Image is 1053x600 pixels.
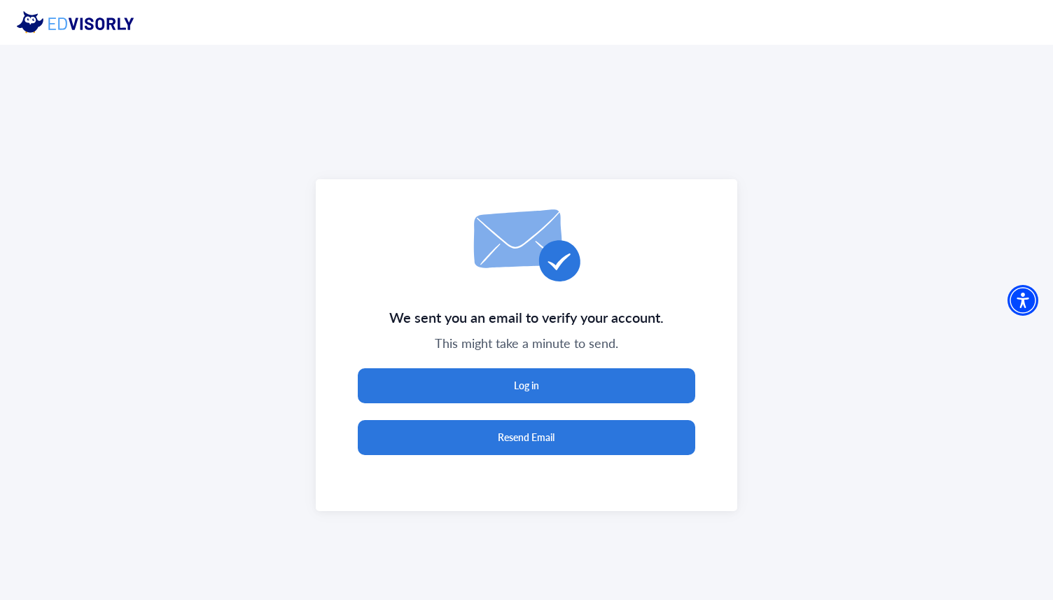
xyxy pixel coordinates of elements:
[473,208,581,282] img: email-icon
[358,420,695,455] button: Resend Email
[435,335,618,351] span: This might take a minute to send.
[389,305,664,329] span: We sent you an email to verify your account.
[1007,285,1038,316] div: Accessibility Menu
[17,11,146,34] img: eddy logo
[358,368,695,403] button: Log in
